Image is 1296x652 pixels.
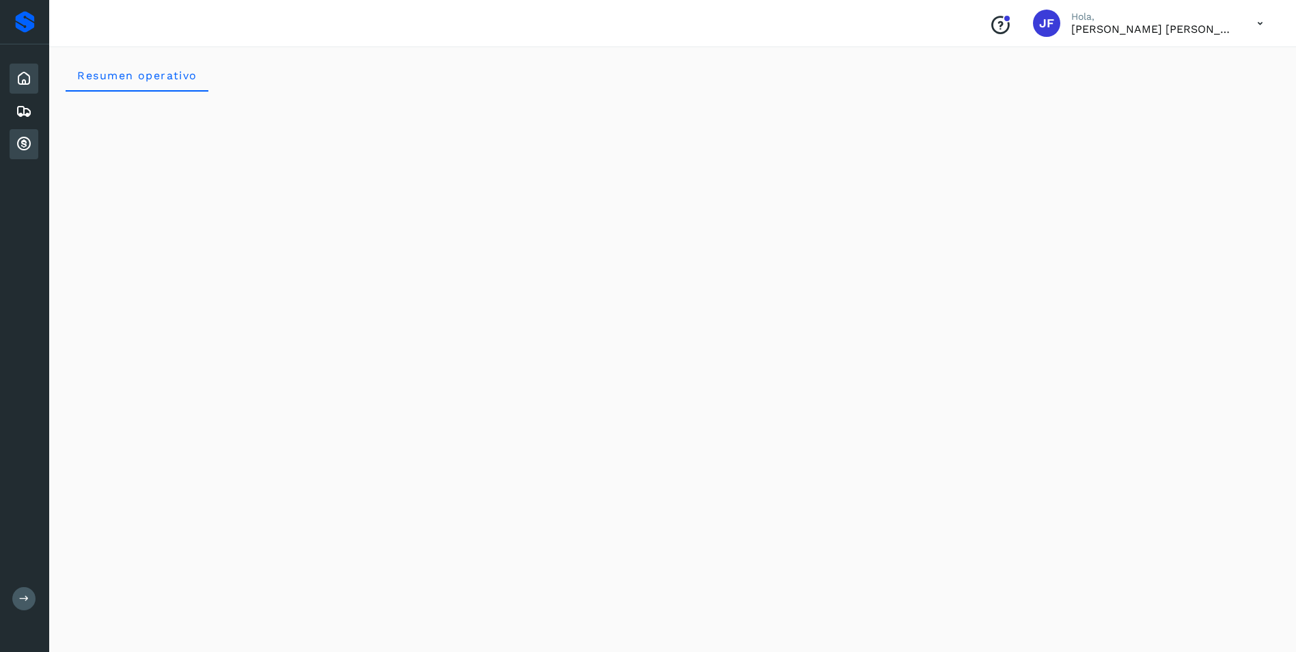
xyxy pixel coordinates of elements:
[1071,11,1235,23] p: Hola,
[10,129,38,159] div: Cuentas por cobrar
[10,64,38,94] div: Inicio
[10,96,38,126] div: Embarques
[77,69,197,82] span: Resumen operativo
[1071,23,1235,36] p: JOSE FUENTES HERNANDEZ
